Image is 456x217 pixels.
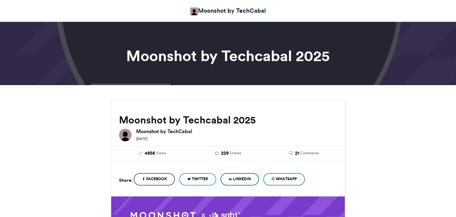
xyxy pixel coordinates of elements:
span: Comments [300,150,319,156]
span: Facebook [146,176,167,182]
h5: Share: [119,176,132,184]
span: 4856 [145,150,155,157]
a: Moonshot by TechCabal [190,6,266,15]
a: Twitter [179,173,216,186]
img: Moonshot by TechCabal [119,129,131,141]
a: LinkedIn [221,173,259,186]
a: 4856 Views [119,150,186,157]
span: Twitter [192,176,208,182]
img: Moonshot by TechCabal [190,7,198,15]
a: 21 Comments [270,150,337,157]
h1: Moonshot by Techcabal 2025 [55,48,401,63]
a: Facebook [134,173,175,186]
a: 229 Entries [195,150,261,157]
small: [DATE] [136,137,147,141]
span: Entries [230,150,241,156]
span: 21 [295,150,300,157]
h2: Moonshot by Techcabal 2025 [119,114,337,126]
a: WhatsApp [263,173,305,186]
span: WhatsApp [276,176,297,182]
span: LinkedIn [233,176,251,182]
span: 229 [221,150,229,157]
span: Views [156,150,166,156]
h6: Moonshot by TechCabal [136,129,337,134]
